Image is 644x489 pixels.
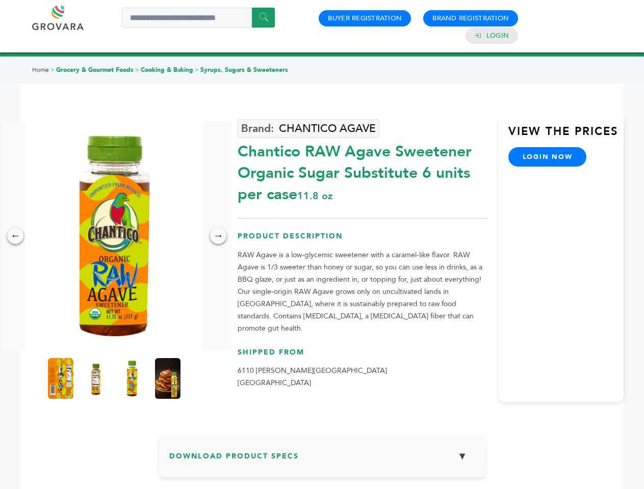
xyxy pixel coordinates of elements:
[238,249,488,335] p: RAW Agave is a low-glycemic sweetener with a caramel-like flavor. RAW Agave is 1/3 sweeter than h...
[169,445,475,475] h3: Download Product Specs
[7,228,23,244] div: ←
[328,14,402,23] a: Buyer Registration
[238,119,379,138] a: CHANTICO AGAVE
[238,365,488,389] p: 6110 [PERSON_NAME][GEOGRAPHIC_DATA] [GEOGRAPHIC_DATA]
[48,358,73,399] img: Chantico RAW Agave Sweetener- Organic Sugar Substitute 6 units per case 11.8 oz Product Label
[238,231,488,249] h3: Product Description
[238,347,488,365] h3: Shipped From
[508,147,587,167] a: login now
[122,8,275,28] input: Search a product or brand...
[119,358,145,399] img: Chantico RAW Agave Sweetener- Organic Sugar Substitute 6 units per case 11.8 oz
[195,66,199,74] span: >
[486,31,509,40] a: Login
[210,228,226,244] div: →
[155,358,181,399] img: Chantico RAW Agave Sweetener- Organic Sugar Substitute 6 units per case 11.8 oz
[141,66,193,74] a: Cooking & Baking
[135,66,139,74] span: >
[84,358,109,399] img: Chantico RAW Agave Sweetener- Organic Sugar Substitute 6 units per case 11.8 oz Nutrition Info
[56,66,134,74] a: Grocery & Gourmet Foods
[50,66,55,74] span: >
[508,124,624,147] h3: View the Prices
[450,445,475,467] button: ▼
[238,136,488,205] div: Chantico RAW Agave Sweetener Organic Sugar Substitute 6 units per case
[297,189,332,203] span: 11.8 oz
[32,66,49,74] a: Home
[432,14,509,23] a: Brand Registration
[25,121,203,350] img: Chantico RAW Agave Sweetener- Organic Sugar Substitute 6 units per case 11.8 oz
[200,66,288,74] a: Syrups, Sugars & Sweeteners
